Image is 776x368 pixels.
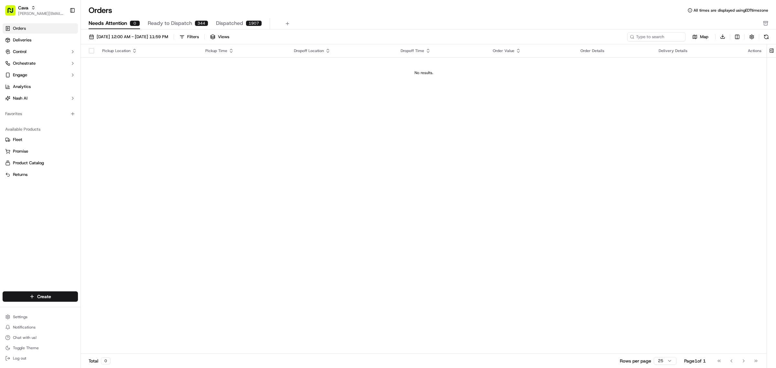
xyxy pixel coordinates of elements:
[46,160,78,165] a: Powered byPylon
[688,33,713,41] button: Map
[3,333,78,342] button: Chat with us!
[3,343,78,352] button: Toggle Theme
[13,160,44,166] span: Product Catalog
[3,3,67,18] button: Cava[PERSON_NAME][EMAIL_ADDRESS][PERSON_NAME][DOMAIN_NAME]
[3,135,78,145] button: Fleet
[762,32,771,41] button: Refresh
[6,6,19,19] img: Nash
[100,83,118,91] button: See all
[13,49,27,55] span: Control
[5,172,75,178] a: Returns
[29,62,106,68] div: Start new chat
[3,323,78,332] button: Notifications
[20,118,52,123] span: [PERSON_NAME]
[3,109,78,119] div: Favorites
[13,60,36,66] span: Orchestrate
[52,142,106,154] a: 💻API Documentation
[5,137,75,143] a: Fleet
[13,356,26,361] span: Log out
[216,19,243,27] span: Dispatched
[3,47,78,57] button: Control
[20,100,52,105] span: [PERSON_NAME]
[3,35,78,45] a: Deliveries
[5,148,75,154] a: Promise
[18,11,64,16] button: [PERSON_NAME][EMAIL_ADDRESS][PERSON_NAME][DOMAIN_NAME]
[3,169,78,180] button: Returns
[5,160,75,166] a: Product Catalog
[684,358,706,364] div: Page 1 of 1
[89,5,112,16] h1: Orders
[97,34,168,40] span: [DATE] 12:00 AM - [DATE] 11:59 PM
[6,84,43,89] div: Past conversations
[101,357,111,364] div: 0
[3,158,78,168] button: Product Catalog
[13,37,31,43] span: Deliveries
[580,48,648,53] div: Order Details
[627,32,685,41] input: Type to search
[700,34,708,40] span: Map
[6,112,17,122] img: Jaimie Jaretsky
[659,48,738,53] div: Delivery Details
[195,20,208,26] div: 344
[13,148,28,154] span: Promise
[3,93,78,103] button: Nash AI
[18,5,28,11] button: Cava
[187,34,199,40] div: Filters
[86,32,171,41] button: [DATE] 12:00 AM - [DATE] 11:59 PM
[13,314,27,319] span: Settings
[3,146,78,157] button: Promise
[130,20,140,26] div: 0
[13,72,27,78] span: Engage
[13,325,36,330] span: Notifications
[218,34,229,40] span: Views
[13,335,37,340] span: Chat with us!
[177,32,202,41] button: Filters
[3,354,78,363] button: Log out
[620,358,651,364] p: Rows per page
[3,81,78,92] a: Analytics
[3,312,78,321] button: Settings
[3,124,78,135] div: Available Products
[54,118,56,123] span: •
[55,145,60,150] div: 💻
[110,64,118,71] button: Start new chat
[246,20,262,26] div: 1907
[13,95,27,101] span: Nash AI
[3,23,78,34] a: Orders
[3,291,78,302] button: Create
[207,32,232,41] button: Views
[102,48,195,53] div: Pickup Location
[64,160,78,165] span: Pylon
[37,293,51,300] span: Create
[57,100,70,105] span: [DATE]
[493,48,570,53] div: Order Value
[3,70,78,80] button: Engage
[13,26,26,31] span: Orders
[54,100,56,105] span: •
[13,345,39,351] span: Toggle Theme
[13,101,18,106] img: 1736555255976-a54dd68f-1ca7-489b-9aae-adbdc363a1c4
[6,145,12,150] div: 📗
[57,118,70,123] span: [DATE]
[83,70,764,75] div: No results.
[148,19,192,27] span: Ready to Dispatch
[694,8,768,13] span: All times are displayed using EDT timezone
[13,172,27,178] span: Returns
[748,48,761,53] div: Actions
[6,26,118,36] p: Welcome 👋
[13,145,49,151] span: Knowledge Base
[89,19,127,27] span: Needs Attention
[61,145,104,151] span: API Documentation
[294,48,391,53] div: Dropoff Location
[401,48,482,53] div: Dropoff Time
[13,137,22,143] span: Fleet
[14,62,25,73] img: 1724597045416-56b7ee45-8013-43a0-a6f9-03cb97ddad50
[3,58,78,69] button: Orchestrate
[89,357,111,364] div: Total
[4,142,52,154] a: 📗Knowledge Base
[6,94,17,104] img: Grace Nketiah
[6,62,18,73] img: 1736555255976-a54dd68f-1ca7-489b-9aae-adbdc363a1c4
[17,42,116,49] input: Got a question? Start typing here...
